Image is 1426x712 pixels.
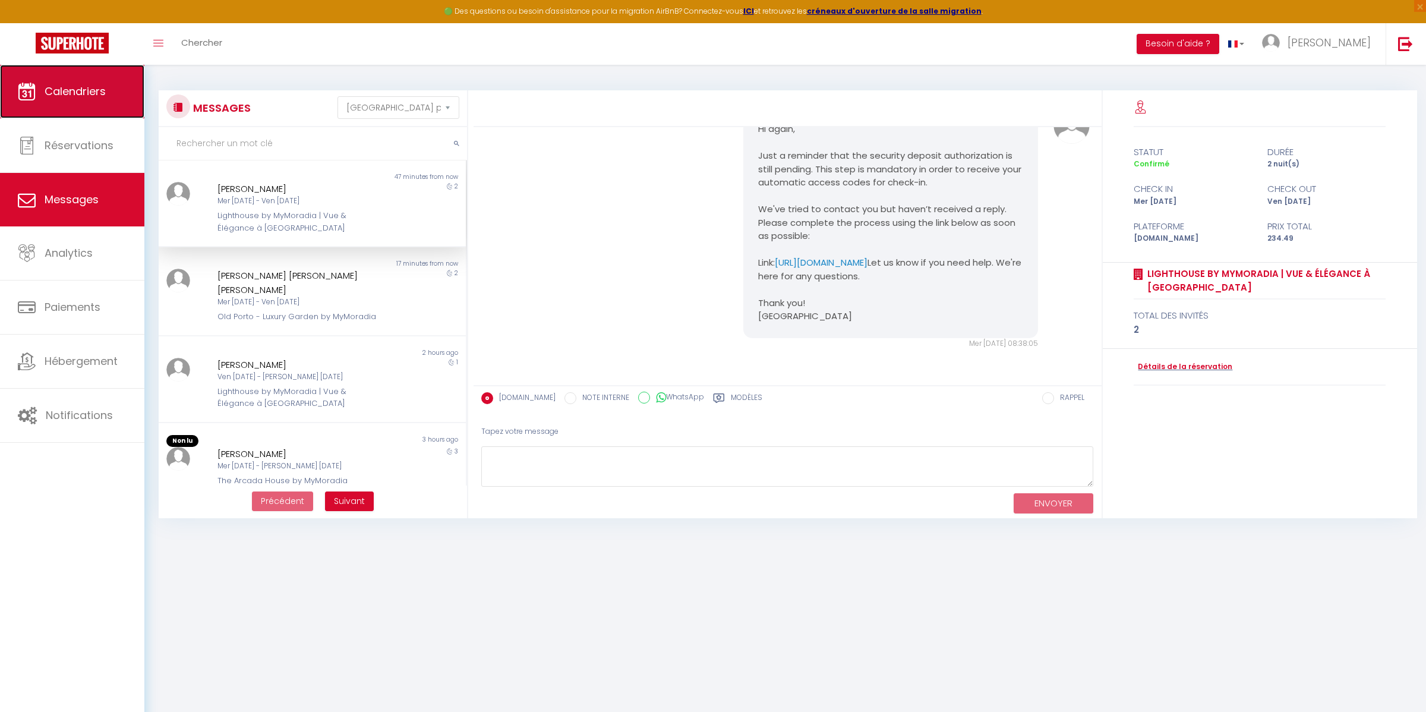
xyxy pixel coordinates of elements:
button: Previous [252,492,313,512]
span: Précédent [261,495,304,507]
a: Détails de la réservation [1134,361,1232,373]
div: 234.49 [1260,233,1393,244]
span: Réservations [45,138,113,153]
span: Messages [45,192,99,207]
span: 2 [455,269,458,278]
a: ... [PERSON_NAME] [1253,23,1386,65]
label: RAPPEL [1054,392,1084,405]
label: NOTE INTERNE [576,392,629,405]
div: Plateforme [1126,219,1260,234]
h3: MESSAGES [190,94,251,121]
div: 3 hours ago [312,435,465,447]
div: Old Porto - Luxury Garden by MyMoradia [217,311,381,323]
div: Lighthouse by MyMoradia | Vue & Élégance à [GEOGRAPHIC_DATA] [217,210,381,234]
div: [PERSON_NAME] [217,447,381,461]
div: [DOMAIN_NAME] [1126,233,1260,244]
div: 2 hours ago [312,348,465,358]
span: [PERSON_NAME] [1288,35,1371,50]
span: Calendriers [45,84,106,99]
div: 2 [1134,323,1386,337]
a: [URL][DOMAIN_NAME] [775,256,867,269]
button: Next [325,492,374,512]
div: [PERSON_NAME] [PERSON_NAME] [PERSON_NAME] [217,269,381,297]
span: Chercher [181,36,222,49]
div: Mer [DATE] - Ven [DATE] [217,297,381,308]
img: Super Booking [36,33,109,53]
span: 2 [455,182,458,191]
img: ... [166,358,190,382]
div: Mer [DATE] [1126,196,1260,207]
div: Lighthouse by MyMoradia | Vue & Élégance à [GEOGRAPHIC_DATA] [217,386,381,410]
span: 1 [456,358,458,367]
div: 47 minutes from now [312,172,465,182]
div: Ven [DATE] [1260,196,1393,207]
span: Notifications [46,408,113,423]
div: The Arcada House by MyMoradia [217,475,381,487]
img: ... [1262,34,1280,52]
a: ICI [743,6,754,16]
div: Mer [DATE] - Ven [DATE] [217,196,381,207]
span: Hébergement [45,354,118,368]
div: durée [1260,145,1393,159]
label: [DOMAIN_NAME] [493,392,556,405]
span: Analytics [45,245,93,260]
pre: Hi again, Just a reminder that the security deposit authorization is still pending. This step is ... [758,122,1023,323]
img: logout [1398,36,1413,51]
div: Tapez votre message [481,417,1094,446]
span: Confirmé [1134,159,1169,169]
img: ... [166,269,190,292]
a: Lighthouse by MyMoradia | Vue & Élégance à [GEOGRAPHIC_DATA] [1143,267,1386,295]
span: Non lu [166,435,198,447]
span: 3 [455,447,458,456]
label: WhatsApp [650,392,704,405]
a: Chercher [172,23,231,65]
div: 17 minutes from now [312,259,465,269]
label: Modèles [731,392,762,407]
div: 2 nuit(s) [1260,159,1393,170]
div: total des invités [1134,308,1386,323]
div: Ven [DATE] - [PERSON_NAME] [DATE] [217,371,381,383]
button: Ouvrir le widget de chat LiveChat [10,5,45,40]
span: Suivant [334,495,365,507]
div: [PERSON_NAME] [217,182,381,196]
div: Prix total [1260,219,1393,234]
span: Paiements [45,300,100,314]
button: ENVOYER [1014,493,1093,514]
div: Mer [DATE] 08:38:05 [743,338,1037,349]
div: Mer [DATE] - [PERSON_NAME] [DATE] [217,461,381,472]
div: [PERSON_NAME] [217,358,381,372]
button: Besoin d'aide ? [1137,34,1219,54]
img: ... [166,182,190,206]
input: Rechercher un mot clé [159,127,467,160]
div: check in [1126,182,1260,196]
a: créneaux d'ouverture de la salle migration [807,6,982,16]
div: check out [1260,182,1393,196]
img: ... [166,447,190,471]
div: statut [1126,145,1260,159]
